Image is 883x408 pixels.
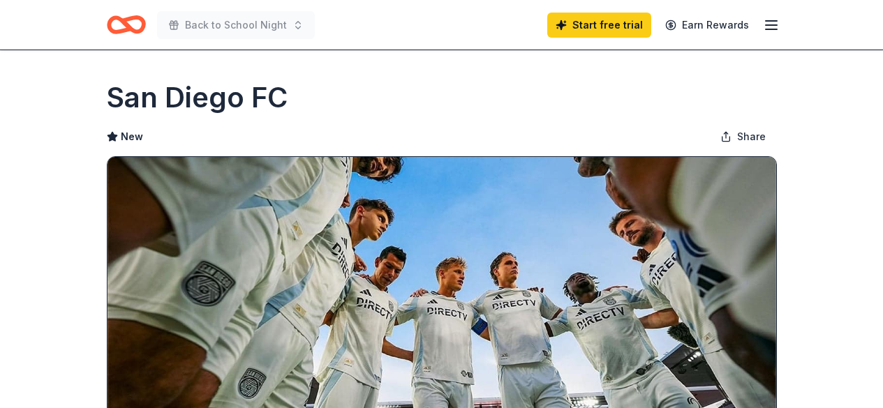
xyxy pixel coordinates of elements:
[121,128,143,145] span: New
[107,8,146,41] a: Home
[737,128,766,145] span: Share
[185,17,287,33] span: Back to School Night
[709,123,777,151] button: Share
[107,78,288,117] h1: San Diego FC
[657,13,757,38] a: Earn Rewards
[157,11,315,39] button: Back to School Night
[547,13,651,38] a: Start free trial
